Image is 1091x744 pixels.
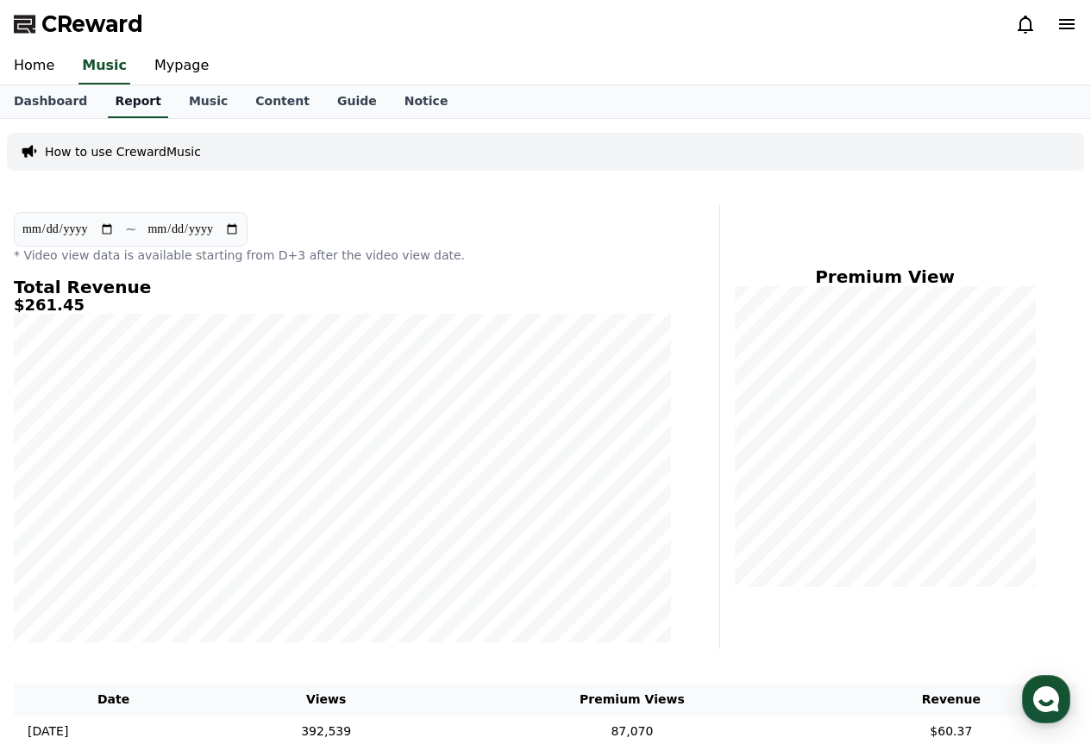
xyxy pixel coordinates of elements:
[223,547,331,590] a: Settings
[14,247,671,264] p: * Video view data is available starting from D+3 after the video view date.
[213,684,439,716] th: Views
[5,547,114,590] a: Home
[825,684,1077,716] th: Revenue
[44,572,74,586] span: Home
[108,85,168,118] a: Report
[14,10,143,38] a: CReward
[114,547,223,590] a: Messages
[439,684,825,716] th: Premium Views
[28,722,68,741] p: [DATE]
[323,85,391,118] a: Guide
[78,48,130,84] a: Music
[175,85,241,118] a: Music
[125,219,136,240] p: ~
[14,278,671,297] h4: Total Revenue
[41,10,143,38] span: CReward
[255,572,298,586] span: Settings
[14,684,213,716] th: Date
[241,85,323,118] a: Content
[14,297,671,314] h5: $261.45
[45,143,201,160] a: How to use CrewardMusic
[391,85,462,118] a: Notice
[734,267,1036,286] h4: Premium View
[141,48,223,84] a: Mypage
[143,573,194,587] span: Messages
